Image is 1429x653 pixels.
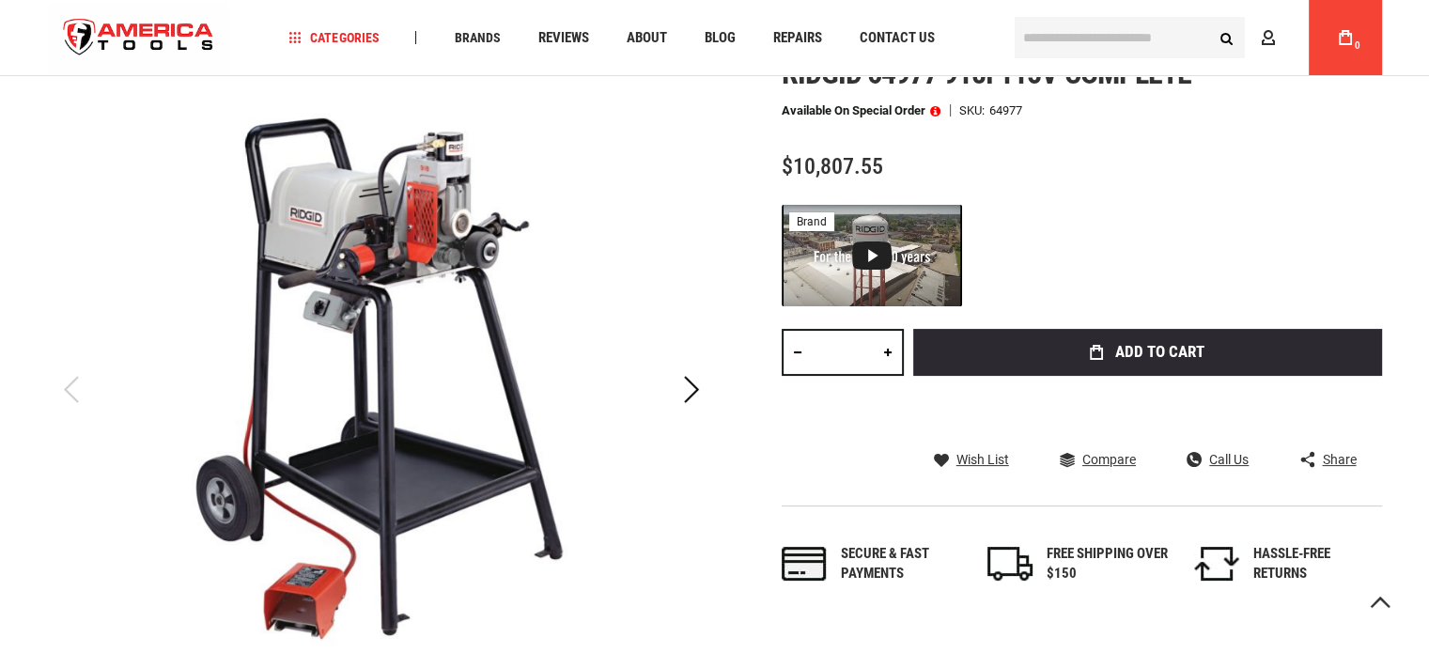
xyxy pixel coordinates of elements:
button: Add to Cart [913,329,1382,376]
p: Available on Special Order [782,104,940,117]
a: Categories [280,25,387,51]
a: Brands [445,25,508,51]
a: Blog [695,25,743,51]
span: Blog [704,31,735,45]
img: returns [1194,547,1239,581]
span: Contact Us [859,31,934,45]
span: Brands [454,31,500,44]
a: Contact Us [850,25,942,51]
div: HASSLE-FREE RETURNS [1253,544,1375,584]
a: About [617,25,675,51]
a: Compare [1060,451,1136,468]
img: payments [782,547,827,581]
span: Wish List [956,453,1009,466]
div: FREE SHIPPING OVER $150 [1047,544,1169,584]
span: $10,807.55 [782,153,883,179]
div: 64977 [989,104,1022,117]
button: Search [1209,20,1245,55]
span: Call Us [1209,453,1249,466]
a: store logo [48,3,230,73]
span: About [626,31,666,45]
span: Reviews [537,31,588,45]
span: Repairs [772,31,821,45]
span: Compare [1082,453,1136,466]
a: Repairs [764,25,830,51]
img: shipping [987,547,1033,581]
span: 0 [1355,40,1360,51]
strong: SKU [959,104,989,117]
img: America Tools [48,3,230,73]
span: Share [1322,453,1356,466]
div: Secure & fast payments [841,544,963,584]
span: Categories [288,31,379,44]
a: Reviews [529,25,597,51]
a: Call Us [1187,451,1249,468]
a: Wish List [934,451,1009,468]
span: Add to Cart [1115,344,1204,360]
iframe: Secure express checkout frame [909,381,1386,389]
